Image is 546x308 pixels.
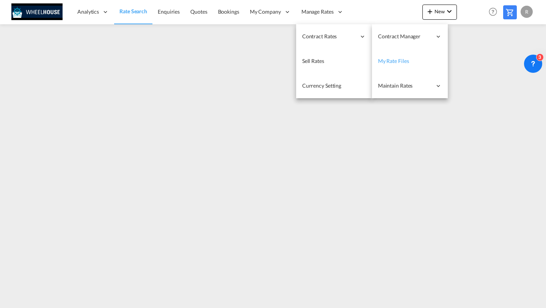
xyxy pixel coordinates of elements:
span: Sell Rates [302,58,324,64]
span: Analytics [77,8,99,16]
span: My Rate Files [378,58,409,64]
span: Quotes [190,8,207,15]
md-icon: icon-plus 400-fg [425,7,435,16]
span: New [425,8,454,14]
div: R [521,6,533,18]
img: 186c01200b8911efbb3e93c29cf9ca86.jpg [11,3,63,20]
span: Rate Search [119,8,147,14]
span: Maintain Rates [378,82,432,90]
div: Contract Manager [372,24,448,49]
a: Sell Rates [296,49,372,74]
span: Manage Rates [301,8,334,16]
span: Currency Setting [302,82,341,89]
div: Contract Rates [296,24,372,49]
span: Help [486,5,499,18]
span: Contract Manager [378,33,432,40]
span: Bookings [218,8,239,15]
a: Currency Setting [296,74,372,98]
button: icon-plus 400-fgNewicon-chevron-down [422,5,457,20]
span: My Company [250,8,281,16]
md-icon: icon-chevron-down [445,7,454,16]
a: My Rate Files [372,49,448,74]
div: Maintain Rates [372,74,448,98]
span: Enquiries [158,8,180,15]
span: Contract Rates [302,33,356,40]
div: Help [486,5,503,19]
